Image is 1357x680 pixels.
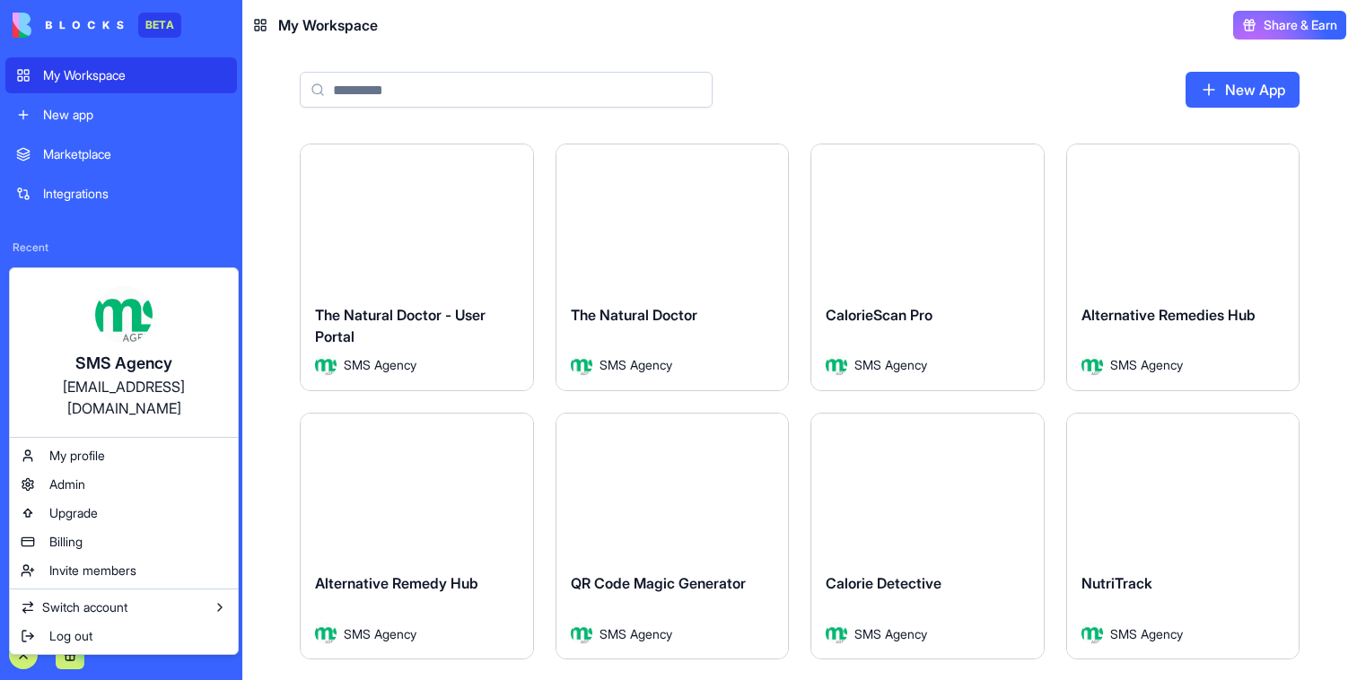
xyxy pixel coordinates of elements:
[28,351,220,376] div: SMS Agency
[28,376,220,419] div: [EMAIL_ADDRESS][DOMAIN_NAME]
[49,475,85,493] span: Admin
[95,286,153,344] img: logo_transparent_kimjut.jpg
[13,499,234,527] a: Upgrade
[49,533,83,551] span: Billing
[13,441,234,470] a: My profile
[49,562,136,580] span: Invite members
[49,504,98,522] span: Upgrade
[13,527,234,556] a: Billing
[5,240,237,255] span: Recent
[13,272,234,433] a: SMS Agency[EMAIL_ADDRESS][DOMAIN_NAME]
[42,598,127,616] span: Switch account
[49,447,105,465] span: My profile
[13,470,234,499] a: Admin
[13,556,234,585] a: Invite members
[49,627,92,645] span: Log out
